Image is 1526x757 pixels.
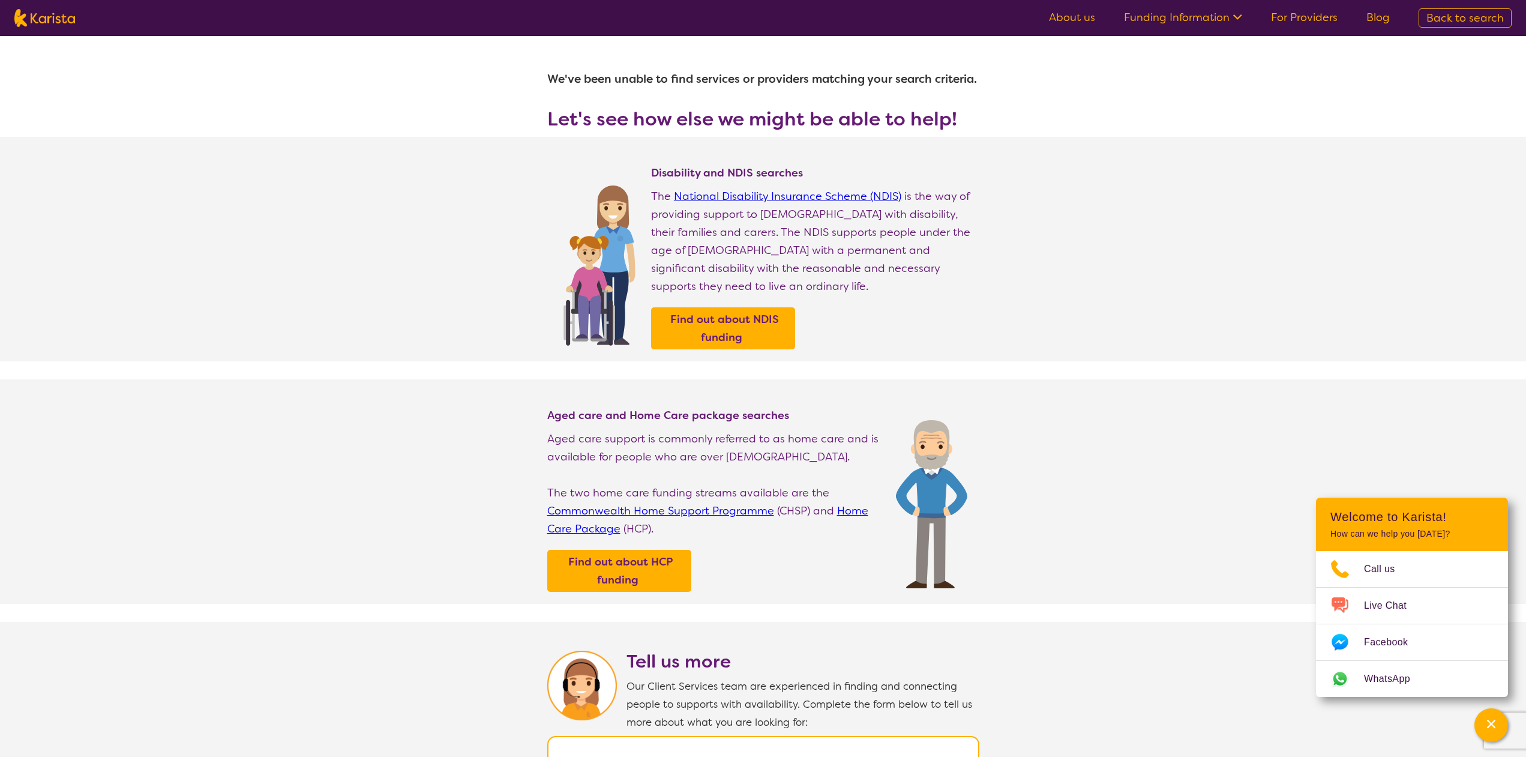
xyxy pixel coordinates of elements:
[1330,510,1494,524] h2: Welcome to Karista!
[547,108,979,130] h3: Let's see how else we might be able to help!
[674,189,901,204] a: National Disability Insurance Scheme (NDIS)
[1316,498,1508,697] div: Channel Menu
[654,310,792,346] a: Find out about NDIS funding
[651,187,979,295] p: The is the way of providing support to [DEMOGRAPHIC_DATA] with disability, their families and car...
[559,178,639,346] img: Find NDIS and Disability services and providers
[1271,10,1338,25] a: For Providers
[547,65,979,94] h1: We've been unable to find services or providers matching your search criteria.
[1316,551,1508,697] ul: Choose channel
[1364,670,1425,688] span: WhatsApp
[1049,10,1095,25] a: About us
[1316,661,1508,697] a: Web link opens in a new tab.
[1474,708,1508,742] button: Channel Menu
[626,651,979,672] h2: Tell us more
[547,430,884,466] p: Aged care support is commonly referred to as home care and is available for people who are over [...
[1419,8,1512,28] a: Back to search
[651,166,979,180] h4: Disability and NDIS searches
[626,677,979,731] p: Our Client Services team are experienced in finding and connecting people to supports with availa...
[1364,560,1410,578] span: Call us
[547,651,617,720] img: Karista Client Service
[14,9,75,27] img: Karista logo
[1364,633,1422,651] span: Facebook
[1426,11,1504,25] span: Back to search
[1124,10,1242,25] a: Funding Information
[670,312,779,345] b: Find out about NDIS funding
[1366,10,1390,25] a: Blog
[550,553,688,589] a: Find out about HCP funding
[568,555,673,587] b: Find out about HCP funding
[547,504,774,518] a: Commonwealth Home Support Programme
[1330,529,1494,539] p: How can we help you [DATE]?
[547,484,884,538] p: The two home care funding streams available are the (CHSP) and (HCP).
[547,408,884,423] h4: Aged care and Home Care package searches
[1364,597,1421,615] span: Live Chat
[896,420,967,588] img: Find Age care and home care package services and providers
